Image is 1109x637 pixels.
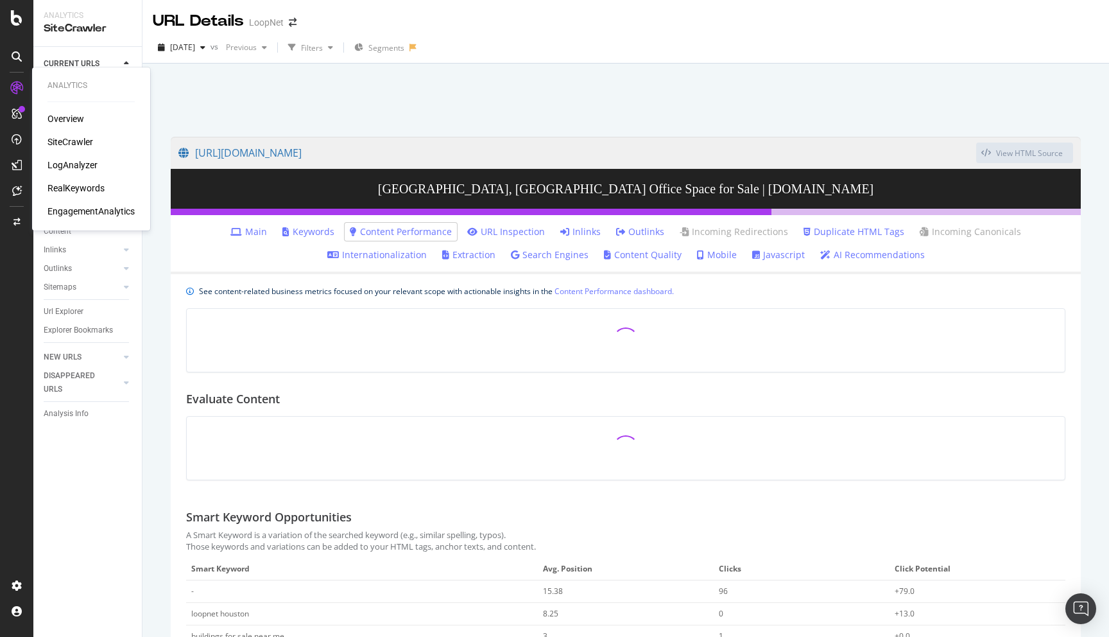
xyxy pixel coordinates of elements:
[170,42,195,53] span: 2025 May. 25th
[47,135,93,148] a: SiteCrawler
[44,407,133,421] a: Analysis Info
[44,351,82,364] div: NEW URLS
[199,284,674,298] div: See content-related business metrics focused on your relevant scope with actionable insights in the
[44,21,132,36] div: SiteCrawler
[47,80,135,91] div: Analytics
[697,249,737,261] a: Mobile
[804,225,904,238] a: Duplicate HTML Tags
[442,249,495,261] a: Extraction
[368,42,404,53] span: Segments
[719,586,868,597] div: 96
[920,225,1021,238] a: Incoming Canonicals
[44,369,120,396] a: DISAPPEARED URLS
[47,205,135,218] a: EngagementAnalytics
[719,608,868,620] div: 0
[283,37,338,58] button: Filters
[44,262,120,275] a: Outlinks
[44,57,120,71] a: CURRENT URLS
[560,225,601,238] a: Inlinks
[221,37,272,58] button: Previous
[895,608,1044,620] div: +13.0
[44,225,133,238] a: Content
[47,159,98,171] a: LogAnalyzer
[44,324,133,337] a: Explorer Bookmarks
[976,143,1073,163] button: View HTML Source
[44,281,76,294] div: Sitemaps
[171,169,1081,209] h3: [GEOGRAPHIC_DATA], [GEOGRAPHIC_DATA] Office Space for Sale | [DOMAIN_NAME]
[44,243,120,257] a: Inlinks
[350,225,452,238] a: Content Performance
[820,249,925,261] a: AI Recommendations
[467,225,545,238] a: URL Inspection
[178,137,976,169] a: [URL][DOMAIN_NAME]
[44,281,120,294] a: Sitemaps
[752,249,805,261] a: Javascript
[191,563,529,575] span: Smart Keyword
[996,148,1063,159] div: View HTML Source
[191,586,499,597] div: -
[153,10,244,32] div: URL Details
[47,112,84,125] a: Overview
[44,262,72,275] div: Outlinks
[44,369,108,396] div: DISAPPEARED URLS
[44,351,120,364] a: NEW URLS
[895,563,1057,575] span: Click Potential
[44,243,66,257] div: Inlinks
[186,393,280,406] h2: Evaluate Content
[186,284,1065,298] div: info banner
[249,16,284,29] div: LoopNet
[191,608,249,620] div: loopnet houston
[44,407,89,421] div: Analysis Info
[221,42,257,53] span: Previous
[44,324,113,337] div: Explorer Bookmarks
[327,249,427,261] a: Internationalization
[44,10,132,21] div: Analytics
[719,563,881,575] span: Clicks
[44,225,71,238] div: Content
[44,57,99,71] div: CURRENT URLS
[680,225,788,238] a: Incoming Redirections
[186,511,352,524] h2: Smart Keyword Opportunities
[282,225,334,238] a: Keywords
[153,37,211,58] button: [DATE]
[186,529,1065,553] div: A Smart Keyword is a variation of the searched keyword (e.g., similar spelling, typos). Those key...
[554,284,674,298] a: Content Performance dashboard.
[543,586,692,597] div: 15.38
[230,225,267,238] a: Main
[44,305,133,318] a: Url Explorer
[47,182,105,195] a: RealKeywords
[289,18,297,27] div: arrow-right-arrow-left
[543,563,705,575] span: Avg. Position
[211,41,221,52] span: vs
[543,608,692,620] div: 8.25
[349,37,409,58] button: Segments
[301,42,323,53] div: Filters
[616,225,664,238] a: Outlinks
[511,249,589,261] a: Search Engines
[44,305,83,318] div: Url Explorer
[604,249,682,261] a: Content Quality
[895,586,1044,597] div: +79.0
[1065,593,1096,624] div: Open Intercom Messenger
